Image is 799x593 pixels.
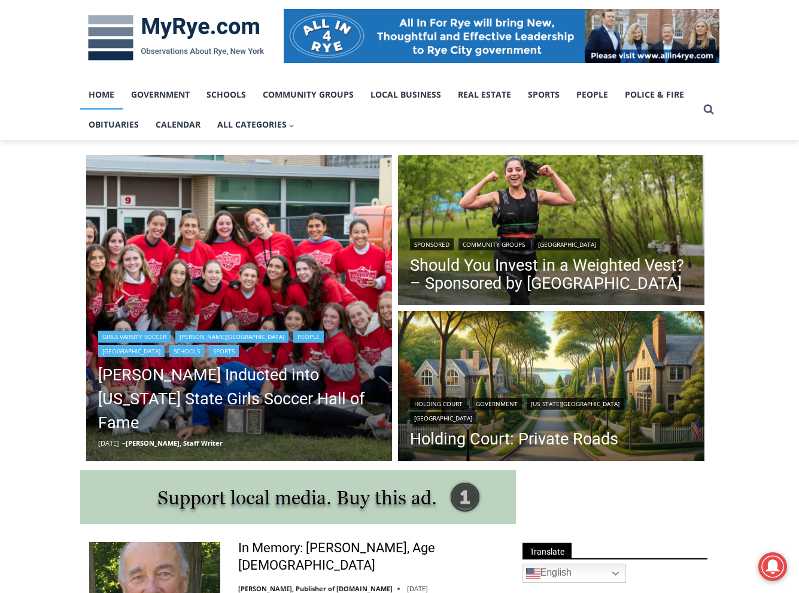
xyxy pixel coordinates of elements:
img: en [526,566,540,580]
a: [PERSON_NAME], Staff Writer [126,438,223,447]
img: All in for Rye [284,9,719,63]
a: [GEOGRAPHIC_DATA] [410,412,476,424]
img: support local media, buy this ad [80,470,516,524]
img: MyRye.com [80,7,272,69]
a: Should You Invest in a Weighted Vest? – Sponsored by [GEOGRAPHIC_DATA] [410,256,692,292]
button: Child menu of All Categories [209,110,303,140]
a: Real Estate [449,80,519,110]
nav: Primary Navigation [80,80,698,140]
div: | | | [410,395,692,424]
a: Read More Rich Savage Inducted into New York State Girls Soccer Hall of Fame [86,155,393,462]
a: Obituaries [80,110,147,140]
div: "We would have speakers with experience in local journalism speak to us about their experiences a... [302,1,566,116]
a: Sponsored [410,238,454,250]
a: Sports [209,345,239,357]
div: | | | | | [98,328,381,357]
a: In Memory: [PERSON_NAME], Age [DEMOGRAPHIC_DATA] [238,540,501,574]
a: People [293,331,324,343]
time: [DATE] [407,584,428,593]
img: (PHOTO: Runner with a weighted vest. Contributed.) [398,155,704,308]
a: Girls Varsity Soccer [98,331,171,343]
time: [DATE] [98,438,119,447]
a: Open Tues. - Sun. [PHONE_NUMBER] [1,120,120,149]
a: People [568,80,616,110]
span: Open Tues. - Sun. [PHONE_NUMBER] [4,123,117,169]
a: [GEOGRAPHIC_DATA] [98,345,165,357]
a: Government [123,80,198,110]
a: Police & Fire [616,80,692,110]
span: – [122,438,126,447]
a: Intern @ [DOMAIN_NAME] [288,116,580,149]
a: Sports [519,80,568,110]
a: Holding Court [410,398,467,410]
img: DALLE 2025-09-08 Holding Court 2025-09-09 Private Roads [398,311,704,464]
a: Home [80,80,123,110]
a: [US_STATE][GEOGRAPHIC_DATA] [527,398,624,410]
img: (PHOTO: The 2025 Rye Girls Soccer Team surrounding Head Coach Rich Savage after his induction int... [86,155,393,462]
button: View Search Form [698,99,719,120]
a: Calendar [147,110,209,140]
a: Schools [169,345,204,357]
a: Read More Should You Invest in a Weighted Vest? – Sponsored by White Plains Hospital [398,155,704,308]
a: Community Groups [254,80,362,110]
a: [PERSON_NAME], Publisher of [DOMAIN_NAME] [238,584,393,593]
a: [PERSON_NAME] Inducted into [US_STATE] State Girls Soccer Hall of Fame [98,363,381,435]
a: Schools [198,80,254,110]
a: English [522,564,626,583]
a: Local Business [362,80,449,110]
a: Read More Holding Court: Private Roads [398,311,704,464]
a: [GEOGRAPHIC_DATA] [534,238,600,250]
a: Government [472,398,522,410]
div: | | [410,236,692,250]
a: Holding Court: Private Roads [410,430,692,448]
div: "[PERSON_NAME]'s draw is the fine variety of pristine raw fish kept on hand" [123,75,176,143]
a: Community Groups [458,238,529,250]
span: Translate [522,543,572,559]
span: Intern @ [DOMAIN_NAME] [313,119,555,146]
a: [PERSON_NAME][GEOGRAPHIC_DATA] [175,331,288,343]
